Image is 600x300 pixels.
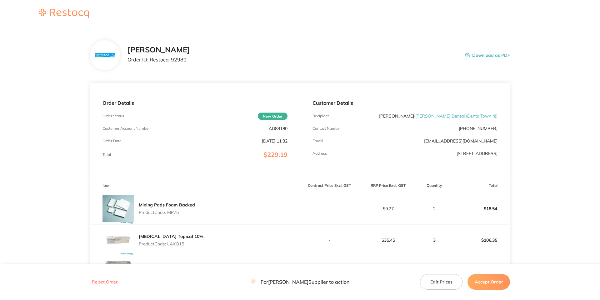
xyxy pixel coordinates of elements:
p: Address [312,151,327,156]
p: Order Date [102,139,122,143]
img: ODIxNGR2dA [102,256,134,287]
a: Restocq logo [32,9,95,19]
span: $229.19 [263,151,287,158]
p: AD89180 [269,126,287,131]
button: Reject Order [90,279,119,285]
p: Customer Account Number [102,126,150,131]
p: [DATE] 11:32 [262,138,287,143]
p: Recipient [312,114,329,118]
p: Contact Number [312,126,341,131]
th: RRP Price Excl. GST [359,178,417,193]
p: For [PERSON_NAME] Supplier to action [251,279,349,285]
button: Edit Prices [420,274,462,290]
h2: [PERSON_NAME] [127,46,190,54]
p: $9.27 [359,206,417,211]
p: Product Code: LAXO15 [139,241,203,246]
p: - [300,238,358,243]
img: aDJ0NWw3NA [102,193,134,224]
img: N3hiYW42Mg [95,53,115,57]
a: [MEDICAL_DATA] Topical 10% [139,234,203,239]
p: Order Status [102,114,124,118]
th: Contract Price Excl. GST [300,178,359,193]
th: Quantity [417,178,451,193]
p: $35.45 [359,238,417,243]
p: Order ID: Restocq- 92980 [127,57,190,62]
p: [PHONE_NUMBER] [459,126,497,131]
p: $106.35 [452,233,510,248]
p: 2 [418,206,451,211]
th: Item [90,178,300,193]
p: Total [102,152,111,157]
span: New Order [258,113,287,120]
p: [STREET_ADDRESS] [457,151,497,156]
p: - [300,206,358,211]
button: Download as PDF [465,46,510,65]
th: Total [451,178,510,193]
span: ( [PERSON_NAME] Dental (DentalTown 4) ) [414,113,497,119]
a: [EMAIL_ADDRESS][DOMAIN_NAME] [424,138,497,144]
p: Emaill [312,139,323,143]
img: Restocq logo [32,9,95,18]
p: $18.54 [452,201,510,216]
p: 3 [418,238,451,243]
p: Customer Details [312,100,497,106]
a: Mixing Pads Foam Backed [139,202,195,208]
p: Order Details [102,100,287,106]
p: [PERSON_NAME] [379,114,497,119]
button: Accept Order [467,274,510,290]
img: d2c4NW1kag [102,225,134,256]
p: Product Code: MP75 [139,210,195,215]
